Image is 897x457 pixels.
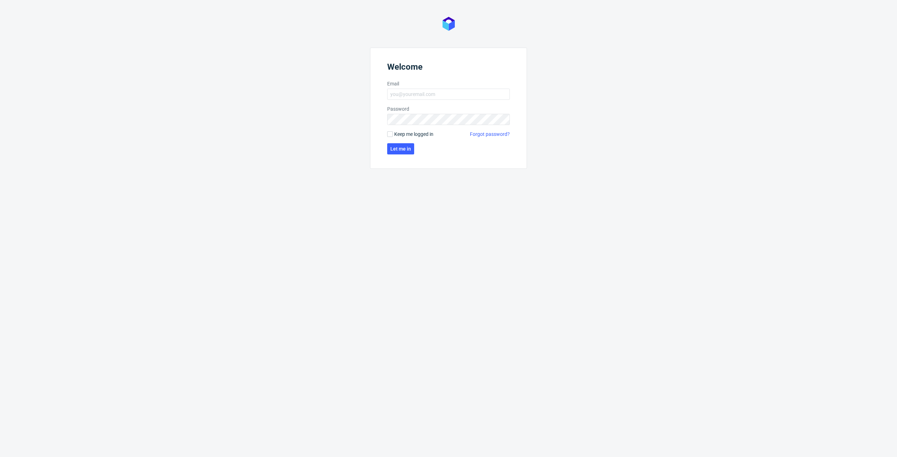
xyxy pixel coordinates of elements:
[387,89,510,100] input: you@youremail.com
[387,105,510,112] label: Password
[387,62,510,75] header: Welcome
[387,80,510,87] label: Email
[394,131,433,138] span: Keep me logged in
[387,143,414,154] button: Let me in
[470,131,510,138] a: Forgot password?
[390,146,411,151] span: Let me in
